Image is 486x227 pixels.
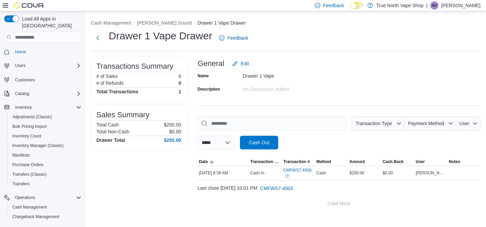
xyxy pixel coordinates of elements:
[15,91,29,96] span: Catalog
[282,158,315,166] button: Transaction #
[316,170,326,176] span: Cash
[15,195,35,200] span: Operations
[96,80,123,86] h6: # of Refunds
[7,179,84,189] button: Transfers
[382,159,403,164] span: Cash Back
[12,114,52,120] span: Adjustments (Classic)
[456,117,481,130] button: User
[12,48,81,56] span: Home
[12,62,81,70] span: Users
[10,113,55,121] a: Adjustments (Classic)
[1,61,84,70] button: Users
[91,20,131,26] button: Cash Management
[96,111,149,119] h3: Sales Summary
[7,202,84,212] button: Cash Management
[10,161,46,169] a: Purchase Orders
[12,90,81,98] span: Catalog
[12,76,38,84] a: Customers
[10,161,81,169] span: Purchase Orders
[1,193,84,202] button: Operations
[7,212,84,222] button: Chargeback Management
[19,15,81,29] span: Load All Apps in [GEOGRAPHIC_DATA]
[10,122,50,131] a: Bulk Pricing Import
[230,57,252,70] button: Edit
[198,197,481,210] button: Load More
[249,158,282,166] button: Transaction Type
[350,159,365,164] span: Amount
[249,139,269,146] span: Cash Out
[283,159,310,164] span: Transaction #
[323,2,344,9] span: Feedback
[216,31,251,45] a: Feedback
[376,1,424,10] p: True North Vape Shop
[169,129,181,134] p: $0.00
[1,89,84,98] button: Catalog
[178,89,181,94] h4: 1
[260,185,293,192] span: CMFWS7-4503
[10,132,44,140] a: Inventory Count
[10,213,81,221] span: Chargeback Management
[198,73,209,79] label: Name
[12,181,29,187] span: Transfers
[137,20,192,26] button: [PERSON_NAME] Sound
[7,160,84,170] button: Purchase Orders
[449,159,460,164] span: Notes
[10,170,49,178] a: Transfers (Classic)
[12,204,47,210] span: Cash Management
[198,182,481,195] div: Last close [DATE] 10:01 PM
[10,180,32,188] a: Transfers
[1,75,84,84] button: Customers
[408,121,444,126] span: Payment Method
[198,86,220,92] label: Description
[12,214,59,219] span: Chargeback Management
[10,122,81,131] span: Bulk Pricing Import
[10,142,66,150] a: Inventory Manager (Classic)
[12,193,38,202] button: Operations
[7,170,84,179] button: Transfers (Classic)
[10,132,81,140] span: Inventory Count
[14,2,44,9] img: Cova
[10,151,81,159] span: Manifests
[250,159,281,164] span: Transaction Type
[178,80,181,86] p: 0
[7,122,84,131] button: Bulk Pricing Import
[10,203,81,211] span: Cash Management
[12,143,64,148] span: Inventory Manager (Classic)
[441,1,481,10] p: [PERSON_NAME]
[426,1,428,10] p: |
[430,1,438,10] div: AndrewOS Vape
[12,193,81,202] span: Operations
[96,129,130,134] h6: Total Non-Cash
[381,169,414,177] div: $0.00
[459,121,470,126] span: User
[7,141,84,150] button: Inventory Manager (Classic)
[1,103,84,112] button: Inventory
[10,151,32,159] a: Manifests
[198,59,224,68] h3: General
[404,117,456,130] button: Payment Method
[414,158,447,166] button: User
[96,74,118,79] h6: # of Sales
[15,63,26,68] span: Users
[355,121,392,126] span: Transaction Type
[240,136,278,149] button: Cash Out
[109,29,212,43] h1: Drawer 1 Vape Drawer
[96,62,173,70] h3: Transactions Summary
[10,203,50,211] a: Cash Management
[15,105,32,110] span: Inventory
[12,133,41,139] span: Inventory Count
[227,35,248,41] span: Feedback
[243,70,334,79] div: Drawer 1 Vape
[12,124,47,129] span: Bulk Pricing Import
[350,2,364,9] input: Dark Mode
[10,213,62,221] a: Chargeback Management
[12,152,30,158] span: Manifests
[199,159,208,164] span: Date
[198,169,249,177] div: [DATE] 9:39 AM
[15,77,35,83] span: Customers
[12,162,43,168] span: Purchase Orders
[7,112,84,122] button: Adjustments (Classic)
[164,137,181,143] h4: $250.00
[7,131,84,141] button: Inventory Count
[416,159,425,164] span: User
